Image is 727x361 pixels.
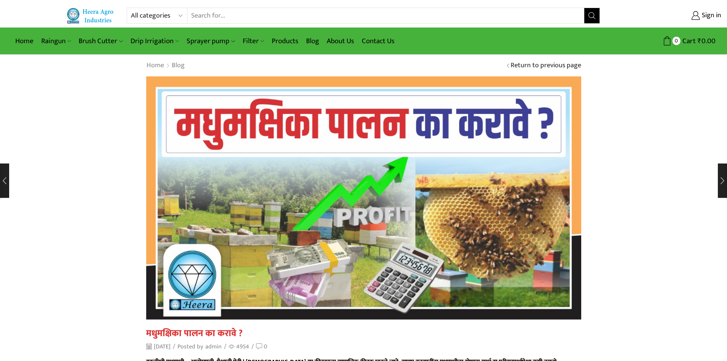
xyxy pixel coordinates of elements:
[37,32,75,50] a: Raingun
[358,32,398,50] a: Contact Us
[698,35,716,47] bdi: 0.00
[302,32,323,50] a: Blog
[229,342,249,351] span: 4954
[127,32,183,50] a: Drip Irrigation
[146,342,267,351] div: Posted by
[146,61,164,71] a: Home
[173,342,175,351] span: /
[239,32,268,50] a: Filter
[183,32,239,50] a: Sprayer pump
[251,342,254,351] span: /
[608,34,716,48] a: 0 Cart ₹0.00
[584,8,600,23] button: Search button
[171,61,185,71] a: Blog
[611,9,721,23] a: Sign in
[146,328,581,339] h2: मधुमक्षिका पालन का करावे ?
[11,32,37,50] a: Home
[264,342,267,351] span: 0
[698,35,701,47] span: ₹
[205,342,222,351] a: admin
[323,32,358,50] a: About Us
[680,36,696,46] span: Cart
[511,61,581,71] a: Return to previous page
[672,37,680,45] span: 0
[268,32,302,50] a: Products
[75,32,126,50] a: Brush Cutter
[700,11,721,21] span: Sign in
[146,342,171,351] time: [DATE]
[187,8,585,23] input: Search for...
[224,342,226,351] span: /
[256,342,267,351] a: 0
